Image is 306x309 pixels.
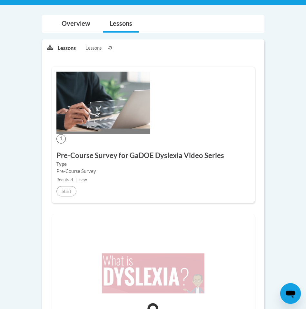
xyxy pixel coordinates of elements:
a: Overview [55,15,97,33]
span: | [75,177,77,182]
button: Start [56,186,76,196]
img: Course Image [56,72,150,134]
iframe: Button to launch messaging window [280,283,301,304]
span: Lessons [85,45,102,52]
span: new [79,177,87,182]
span: Required [56,177,73,182]
a: Lessons [103,15,139,33]
p: Lessons [58,45,76,52]
h3: Pre-Course Survey for GaDOE Dyslexia Video Series [56,151,250,161]
label: Type [56,161,250,168]
div: Pre-Course Survey [56,168,250,175]
span: 1 [56,134,66,144]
